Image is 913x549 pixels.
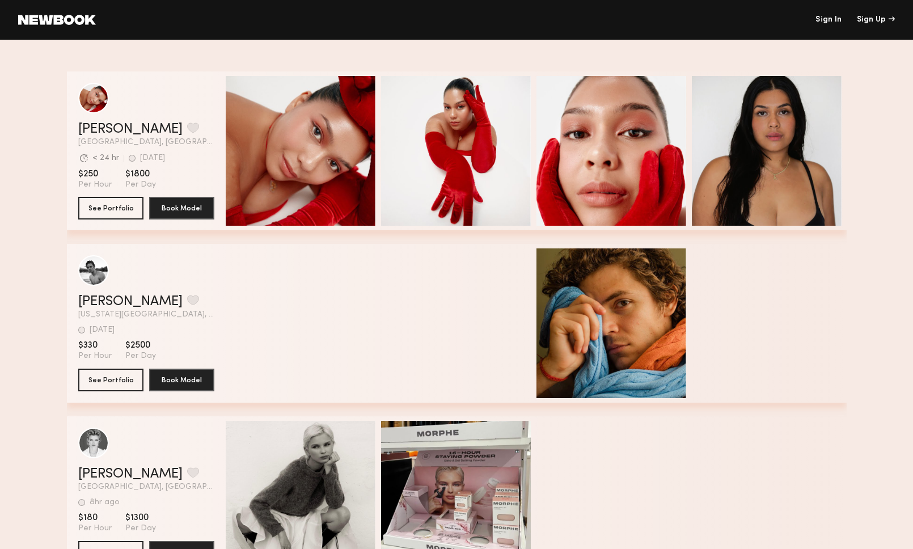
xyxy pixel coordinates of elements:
div: < 24 hr [92,154,119,162]
span: Per Day [125,351,156,361]
button: See Portfolio [78,197,143,219]
div: Sign Up [857,16,895,24]
a: Sign In [815,16,842,24]
span: $180 [78,512,112,523]
span: $250 [78,168,112,180]
span: Per Hour [78,351,112,361]
span: Per Day [125,523,156,534]
a: [PERSON_NAME] [78,467,183,481]
button: See Portfolio [78,369,143,391]
span: $1800 [125,168,156,180]
button: Book Model [149,369,214,391]
span: [US_STATE][GEOGRAPHIC_DATA], [GEOGRAPHIC_DATA] [78,311,214,319]
button: Book Model [149,197,214,219]
span: $330 [78,340,112,351]
span: $2500 [125,340,156,351]
span: Per Day [125,180,156,190]
div: [DATE] [140,154,165,162]
span: Per Hour [78,523,112,534]
div: 8hr ago [90,499,120,506]
span: $1300 [125,512,156,523]
span: [GEOGRAPHIC_DATA], [GEOGRAPHIC_DATA] [78,138,214,146]
a: [PERSON_NAME] [78,123,183,136]
div: [DATE] [90,326,115,334]
span: [GEOGRAPHIC_DATA], [GEOGRAPHIC_DATA] [78,483,214,491]
a: [PERSON_NAME] [78,295,183,309]
span: Per Hour [78,180,112,190]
